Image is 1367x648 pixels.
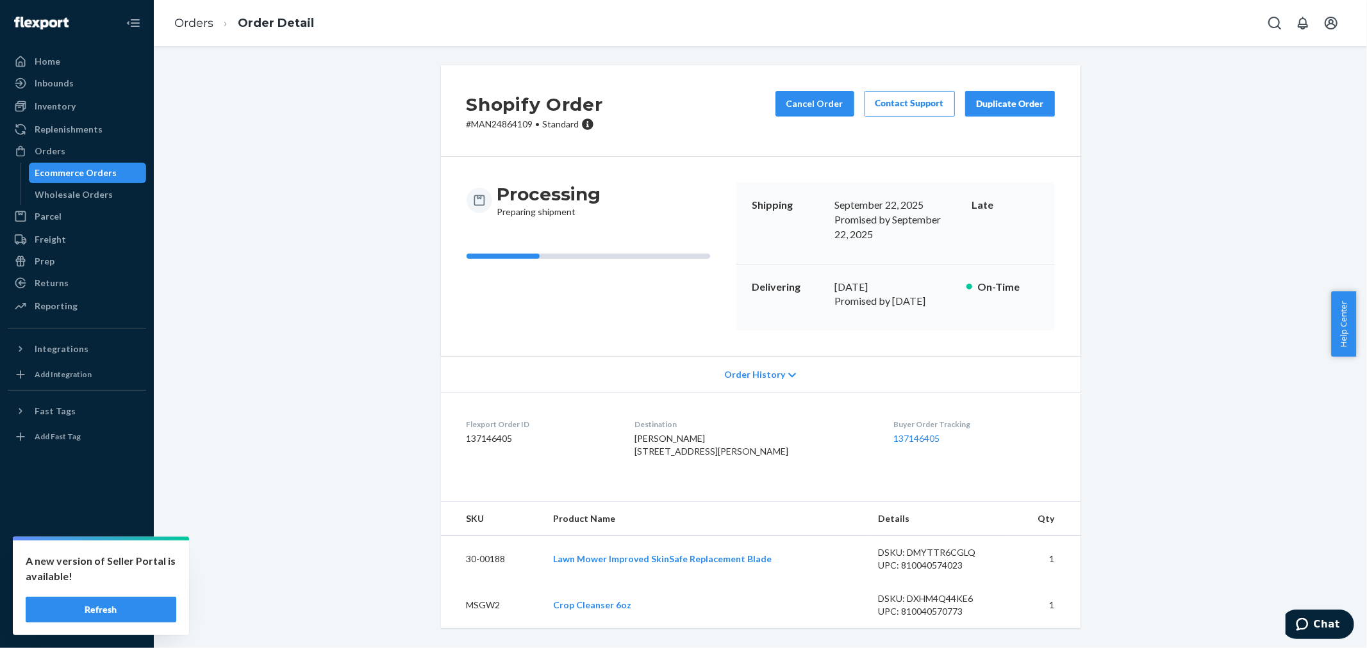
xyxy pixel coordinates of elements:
a: 137146405 [893,433,940,444]
button: Cancel Order [775,91,854,117]
a: Add Integration [8,364,146,385]
div: Inventory [35,100,76,113]
h2: Shopify Order [467,91,603,118]
th: SKU [441,502,543,536]
a: Orders [8,141,146,161]
a: Reporting [8,296,146,316]
td: 1 [1009,536,1081,583]
a: Settings [8,547,146,567]
button: Open notifications [1290,10,1316,36]
a: Parcel [8,206,146,227]
div: Home [35,55,60,68]
a: Replenishments [8,119,146,140]
div: Returns [35,277,69,289]
div: Wholesale Orders [35,188,113,201]
a: Wholesale Orders [29,184,147,205]
a: Inbounds [8,73,146,93]
a: Freight [8,229,146,250]
div: [DATE] [835,280,956,295]
button: Refresh [26,597,176,622]
p: Promised by September 22, 2025 [835,213,956,242]
button: Open Search Box [1262,10,1288,36]
div: September 22, 2025 [835,198,956,213]
div: Add Fast Tag [35,431,81,442]
span: • [536,118,540,129]
button: Duplicate Order [965,91,1055,117]
button: Integrations [8,339,146,359]
a: Home [8,51,146,72]
img: Flexport logo [14,17,69,29]
a: Contact Support [865,91,955,117]
dt: Buyer Order Tracking [893,419,1055,430]
a: Inventory [8,96,146,117]
p: Shipping [752,198,825,213]
button: Give Feedback [8,612,146,633]
button: Talk to Support [8,569,146,589]
div: Prep [35,255,54,268]
div: Freight [35,233,66,246]
p: On-Time [977,280,1040,295]
p: Late [972,198,1040,213]
th: Details [868,502,1009,536]
td: 30-00188 [441,536,543,583]
a: Ecommerce Orders [29,163,147,183]
td: 1 [1009,582,1081,628]
div: Replenishments [35,123,103,136]
p: Delivering [752,280,825,295]
dd: 137146405 [467,432,615,445]
ol: breadcrumbs [164,4,324,42]
span: Standard [543,118,579,129]
p: Promised by [DATE] [835,294,956,309]
div: Preparing shipment [497,182,601,218]
div: Inbounds [35,77,74,90]
div: Orders [35,145,65,158]
div: Duplicate Order [976,97,1044,110]
p: A new version of Seller Portal is available! [26,553,176,584]
p: # MAN24864109 [467,118,603,131]
div: DSKU: DXHM4Q44KE6 [878,592,998,605]
th: Qty [1009,502,1081,536]
div: Parcel [35,210,62,223]
span: [PERSON_NAME] [STREET_ADDRESS][PERSON_NAME] [634,433,788,457]
a: Order Detail [238,16,314,30]
button: Fast Tags [8,401,146,421]
a: Lawn Mower Improved SkinSafe Replacement Blade [553,553,772,564]
h3: Processing [497,182,601,206]
div: Fast Tags [35,405,76,417]
th: Product Name [543,502,868,536]
a: Prep [8,251,146,271]
a: Crop Cleanser 6oz [553,599,631,610]
span: Order History [724,368,785,381]
button: Open account menu [1318,10,1344,36]
div: Ecommerce Orders [35,166,117,179]
button: Help Center [1331,291,1356,357]
a: Help Center [8,590,146,611]
iframe: Opens a widget where you can chat to one of our agents [1286,610,1354,642]
div: UPC: 810040570773 [878,605,998,618]
button: Close Navigation [120,10,146,36]
div: UPC: 810040574023 [878,559,998,572]
td: MSGW2 [441,582,543,628]
div: DSKU: DMYTTR6CGLQ [878,546,998,559]
a: Returns [8,273,146,293]
div: Reporting [35,300,78,312]
dt: Flexport Order ID [467,419,615,430]
a: Add Fast Tag [8,426,146,447]
a: Orders [174,16,213,30]
dt: Destination [634,419,873,430]
div: Add Integration [35,369,92,380]
div: Integrations [35,343,88,355]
